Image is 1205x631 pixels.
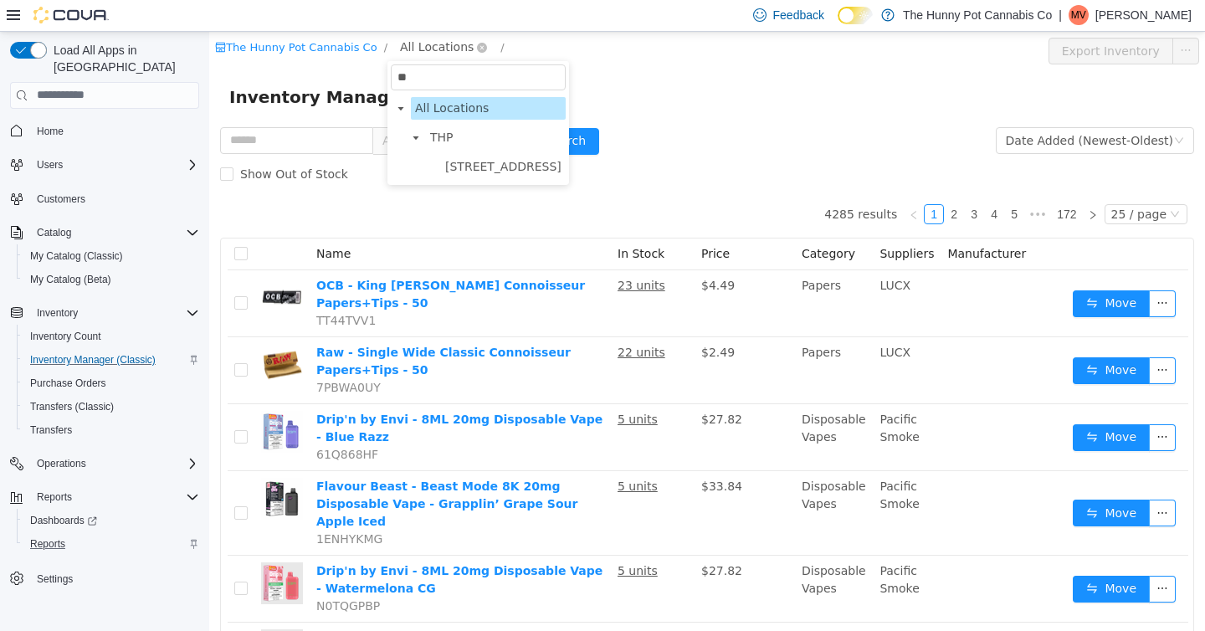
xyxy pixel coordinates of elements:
span: My Catalog (Classic) [23,246,199,266]
i: icon: left [700,178,710,188]
button: Export Inventory [839,6,964,33]
span: Inventory [30,303,199,323]
i: icon: caret-down [203,102,211,110]
td: Disposable Vapes [586,524,664,591]
a: 5 [796,173,814,192]
a: Dashboards [23,510,104,531]
button: icon: swapMove [864,326,941,352]
button: Inventory Count [17,325,206,348]
button: Home [3,119,206,143]
span: All Locations [191,6,264,24]
span: Operations [30,454,199,474]
span: Dashboards [30,514,97,527]
span: Customers [37,192,85,206]
span: My Catalog (Classic) [30,249,123,263]
li: Next 5 Pages [815,172,842,192]
li: 2 [735,172,755,192]
span: Pacific Smoke [670,448,710,479]
span: $27.82 [492,381,533,394]
button: Reports [3,485,206,509]
i: icon: down [965,104,975,115]
a: Home [30,121,70,141]
a: 2 [736,173,754,192]
button: Transfers [17,418,206,442]
span: Purchase Orders [23,373,199,393]
button: Inventory [3,301,206,325]
span: My Catalog (Beta) [30,273,111,286]
a: Transfers [23,420,79,440]
span: Settings [30,567,199,588]
span: Reports [30,487,199,507]
span: Inventory Manager (Classic) [30,353,156,367]
span: All Locations [202,65,356,88]
i: icon: close-circle [268,11,278,21]
span: MV [1071,5,1086,25]
img: Drip'n by Envi - 8ML 20mg Disposable Vape - Watermelona CG hero shot [52,531,94,572]
img: Cova [33,7,109,23]
span: Category [592,215,646,228]
button: Reports [17,532,206,556]
li: Previous Page [695,172,715,192]
span: Transfers [23,420,199,440]
span: 1ENHYKMG [107,500,173,514]
li: 4 [775,172,795,192]
a: Customers [30,189,92,209]
span: Inventory Count [30,330,101,343]
button: icon: ellipsis [940,468,967,495]
span: Name [107,215,141,228]
span: Dashboards [23,510,199,531]
p: The Hunny Pot Cannabis Co [903,5,1052,25]
button: Customers [3,187,206,211]
a: Flavour Beast - Beast Mode 8K 20mg Disposable Vape - Grapplin’ Grape Sour Apple Iced [107,448,368,496]
span: Reports [23,534,199,554]
span: Reports [37,490,72,504]
span: Users [37,158,63,172]
span: Home [37,125,64,138]
span: Suppliers [670,215,725,228]
button: Users [30,155,69,175]
span: LUCX [670,247,701,260]
span: $33.84 [492,448,533,461]
span: $4.49 [492,247,526,260]
button: Catalog [3,221,206,244]
div: Date Added (Newest-Oldest) [797,96,964,121]
button: icon: ellipsis [963,6,990,33]
span: Pacific Smoke [670,532,710,563]
p: | [1059,5,1062,25]
span: Purchase Orders [30,377,106,390]
button: icon: ellipsis [940,392,967,419]
u: 5 units [408,448,449,461]
button: Reports [30,487,79,507]
button: icon: swapMove [864,468,941,495]
u: 5 units [408,532,449,546]
span: My Catalog (Beta) [23,269,199,290]
button: Catalog [30,223,78,243]
span: All Locations [206,69,279,83]
div: Maly Vang [1069,5,1089,25]
span: 334 Wellington Rd [232,124,356,146]
a: Inventory Manager (Classic) [23,350,162,370]
span: TT44TVV1 [107,282,167,295]
span: Pacific Smoke [670,381,710,412]
span: 7PBWA0UY [107,349,172,362]
a: Drip'n by Envi - 8ML 20mg Disposable Vape - Blue Razz [107,381,393,412]
a: Settings [30,569,79,589]
span: Home [30,121,199,141]
button: Users [3,153,206,177]
button: icon: swapMove [864,259,941,285]
a: Purchase Orders [23,373,113,393]
button: Operations [3,452,206,475]
span: Transfers (Classic) [23,397,199,417]
span: $2.49 [492,314,526,327]
span: ••• [815,172,842,192]
i: icon: caret-down [187,73,196,81]
button: Inventory Manager (Classic) [17,348,206,372]
u: 22 units [408,314,456,327]
span: / [175,9,178,22]
span: LUCX [670,314,701,327]
span: / [291,9,295,22]
a: 4 [776,173,794,192]
a: 3 [756,173,774,192]
span: Price [492,215,520,228]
